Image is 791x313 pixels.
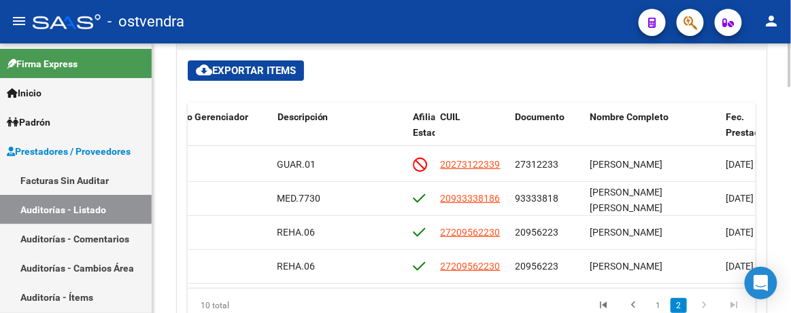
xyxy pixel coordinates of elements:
span: Fec. Prestación [726,111,773,138]
datatable-header-cell: Descripción [272,103,408,162]
a: go to first page [590,298,616,313]
span: REHA.06 [277,227,316,238]
span: 27312233 [516,159,559,170]
span: 20273122339 [441,159,501,170]
span: Inicio [7,86,41,100]
span: [PERSON_NAME] [590,227,663,238]
span: 20956223 [516,261,559,272]
span: 20933338186 [441,193,501,204]
datatable-header-cell: Nombre Completo [585,103,721,162]
span: CUIL [441,111,461,122]
span: GUAR.01 [277,159,316,170]
mat-icon: cloud_download [196,62,212,78]
span: [PERSON_NAME] [PERSON_NAME] [590,187,663,213]
span: Comentario Gerenciador [141,111,248,122]
span: Prestadores / Proveedores [7,144,131,159]
span: MED.7730 [277,193,321,204]
span: 93333818 [516,193,559,204]
span: 27209562230 [441,261,501,272]
datatable-header-cell: Afiliado Estado [408,103,435,162]
span: 20956223 [516,227,559,238]
datatable-header-cell: CUIL [435,103,510,162]
span: [PERSON_NAME] [590,159,663,170]
span: Afiliado Estado [414,111,448,138]
span: Descripción [277,111,329,122]
datatable-header-cell: Comentario Gerenciador [136,103,272,162]
span: Documento [516,111,565,122]
span: [DATE] [726,159,754,170]
span: - ostvendra [107,7,184,37]
a: 1 [650,298,667,313]
span: [PERSON_NAME] [590,261,663,272]
span: Firma Express [7,56,78,71]
a: 2 [671,298,687,313]
div: Open Intercom Messenger [745,267,777,299]
mat-icon: person [764,13,780,29]
button: Exportar Items [188,60,304,81]
a: go to last page [721,298,747,313]
span: Nombre Completo [590,111,669,122]
span: REHA.06 [277,261,316,272]
datatable-header-cell: Documento [510,103,585,162]
a: go to previous page [620,298,646,313]
mat-icon: menu [11,13,27,29]
span: Exportar Items [196,65,296,77]
span: [DATE] [726,193,754,204]
a: go to next page [691,298,717,313]
span: [DATE] [726,261,754,272]
span: 27209562230 [441,227,501,238]
span: Padrón [7,115,50,130]
span: [DATE] [726,227,754,238]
